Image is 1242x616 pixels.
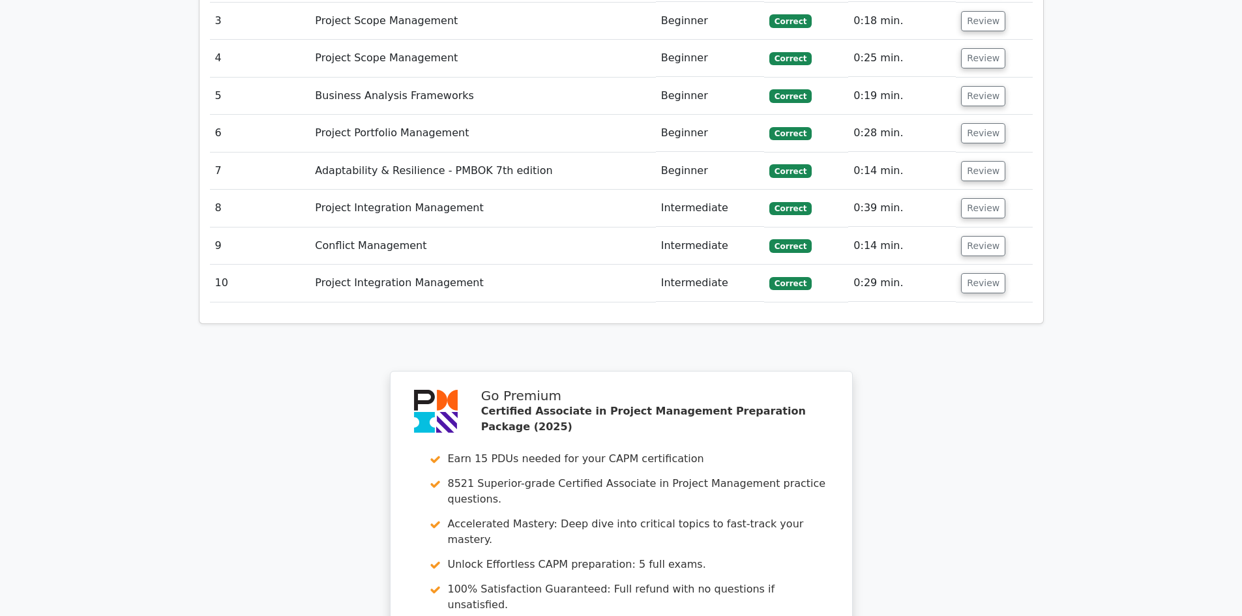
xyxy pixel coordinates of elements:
[961,161,1005,181] button: Review
[848,78,956,115] td: 0:19 min.
[310,227,655,265] td: Conflict Management
[656,40,764,77] td: Beginner
[848,153,956,190] td: 0:14 min.
[210,40,310,77] td: 4
[310,153,655,190] td: Adaptability & Resilience - PMBOK 7th edition
[848,40,956,77] td: 0:25 min.
[769,202,812,215] span: Correct
[310,40,655,77] td: Project Scope Management
[210,115,310,152] td: 6
[961,86,1005,106] button: Review
[656,153,764,190] td: Beginner
[848,265,956,302] td: 0:29 min.
[310,115,655,152] td: Project Portfolio Management
[656,78,764,115] td: Beginner
[961,236,1005,256] button: Review
[961,11,1005,31] button: Review
[848,115,956,152] td: 0:28 min.
[769,127,812,140] span: Correct
[310,3,655,40] td: Project Scope Management
[210,190,310,227] td: 8
[769,239,812,252] span: Correct
[656,3,764,40] td: Beginner
[848,227,956,265] td: 0:14 min.
[310,265,655,302] td: Project Integration Management
[961,198,1005,218] button: Review
[848,3,956,40] td: 0:18 min.
[769,164,812,177] span: Correct
[769,89,812,102] span: Correct
[210,227,310,265] td: 9
[769,14,812,27] span: Correct
[210,265,310,302] td: 10
[656,190,764,227] td: Intermediate
[961,273,1005,293] button: Review
[656,227,764,265] td: Intermediate
[961,123,1005,143] button: Review
[310,190,655,227] td: Project Integration Management
[769,52,812,65] span: Correct
[769,277,812,290] span: Correct
[210,153,310,190] td: 7
[848,190,956,227] td: 0:39 min.
[310,78,655,115] td: Business Analysis Frameworks
[210,78,310,115] td: 5
[656,115,764,152] td: Beginner
[656,265,764,302] td: Intermediate
[961,48,1005,68] button: Review
[210,3,310,40] td: 3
